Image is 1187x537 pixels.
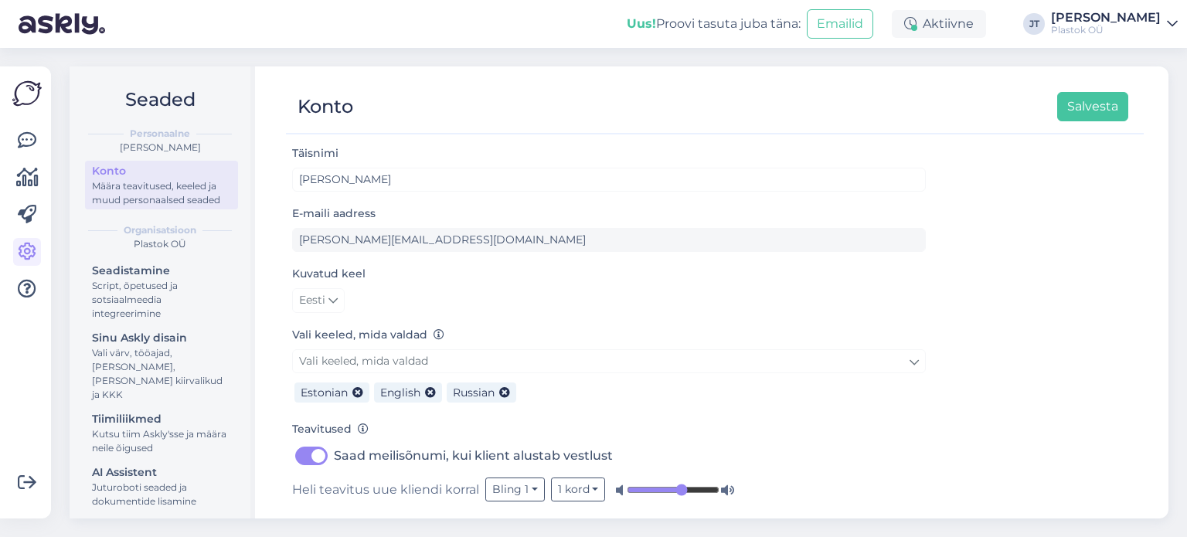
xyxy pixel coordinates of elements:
div: Vali värv, tööajad, [PERSON_NAME], [PERSON_NAME] kiirvalikud ja KKK [92,346,231,402]
button: Salvesta [1057,92,1128,121]
a: Vali keeled, mida valdad [292,349,926,373]
div: Seadistamine [92,263,231,279]
div: Sinu Askly disain [92,330,231,346]
b: Uus! [627,16,656,31]
a: Eesti [292,288,345,313]
div: Juturoboti seaded ja dokumentide lisamine [92,481,231,508]
div: Plastok OÜ [82,237,238,251]
label: Vali keeled, mida valdad [292,327,444,343]
div: Arveldamine [92,518,231,534]
a: SeadistamineScript, õpetused ja sotsiaalmeedia integreerimine [85,260,238,323]
div: JT [1023,13,1045,35]
label: Teavitused [292,421,369,437]
button: 1 kord [551,478,606,501]
div: Tiimiliikmed [92,411,231,427]
label: E-maili aadress [292,206,376,222]
div: Plastok OÜ [1051,24,1161,36]
button: Emailid [807,9,873,39]
input: Sisesta nimi [292,168,926,192]
div: Konto [92,163,231,179]
div: Aktiivne [892,10,986,38]
div: Script, õpetused ja sotsiaalmeedia integreerimine [92,279,231,321]
div: Määra teavitused, keeled ja muud personaalsed seaded [92,179,231,207]
b: Personaalne [130,127,190,141]
div: Proovi tasuta juba täna: [627,15,801,33]
button: Bling 1 [485,478,545,501]
a: KontoMäära teavitused, keeled ja muud personaalsed seaded [85,161,238,209]
a: [PERSON_NAME]Plastok OÜ [1051,12,1178,36]
h2: Seaded [82,85,238,114]
label: Saad meilisõnumi, kui klient alustab vestlust [334,444,613,468]
label: Täisnimi [292,145,338,161]
label: Kuvatud keel [292,266,366,282]
div: Kutsu tiim Askly'sse ja määra neile õigused [92,427,231,455]
b: Organisatsioon [124,223,196,237]
input: Sisesta e-maili aadress [292,228,926,252]
div: [PERSON_NAME] [1051,12,1161,24]
span: Russian [453,386,495,399]
span: English [380,386,420,399]
a: Sinu Askly disainVali värv, tööajad, [PERSON_NAME], [PERSON_NAME] kiirvalikud ja KKK [85,328,238,404]
a: AI AssistentJuturoboti seaded ja dokumentide lisamine [85,462,238,511]
span: Estonian [301,386,348,399]
img: Askly Logo [12,79,42,108]
span: Vali keeled, mida valdad [299,354,428,368]
div: Konto [298,92,353,121]
div: Heli teavitus uue kliendi korral [292,478,926,501]
div: [PERSON_NAME] [82,141,238,155]
div: AI Assistent [92,464,231,481]
span: Eesti [299,292,325,309]
a: TiimiliikmedKutsu tiim Askly'sse ja määra neile õigused [85,409,238,457]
